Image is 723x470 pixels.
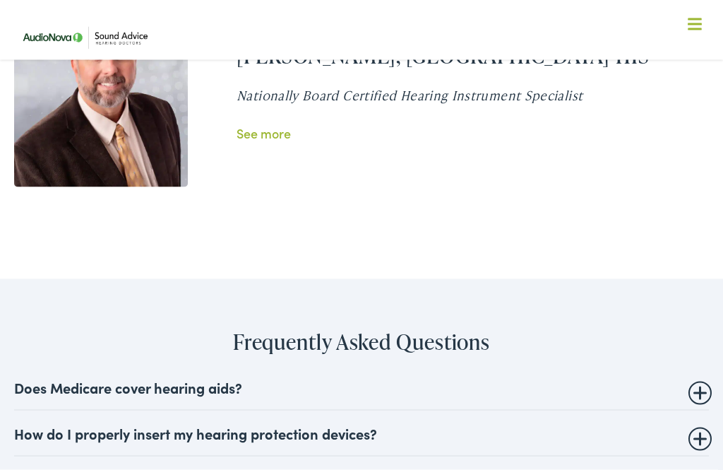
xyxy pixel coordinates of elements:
[25,57,708,100] a: What We Offer
[237,42,708,68] h2: [PERSON_NAME], [GEOGRAPHIC_DATA]-HIS
[14,13,188,187] img: Nationally Board Certified HIC Daniel Kirtley
[14,425,708,442] summary: How do I properly insert my hearing protection devices?
[14,379,708,396] summary: Does Medicare cover hearing aids?
[237,86,582,104] i: Nationally Board Certified Hearing Instrument Specialist
[237,124,291,142] a: See more
[14,329,708,354] h2: Frequently Asked Questions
